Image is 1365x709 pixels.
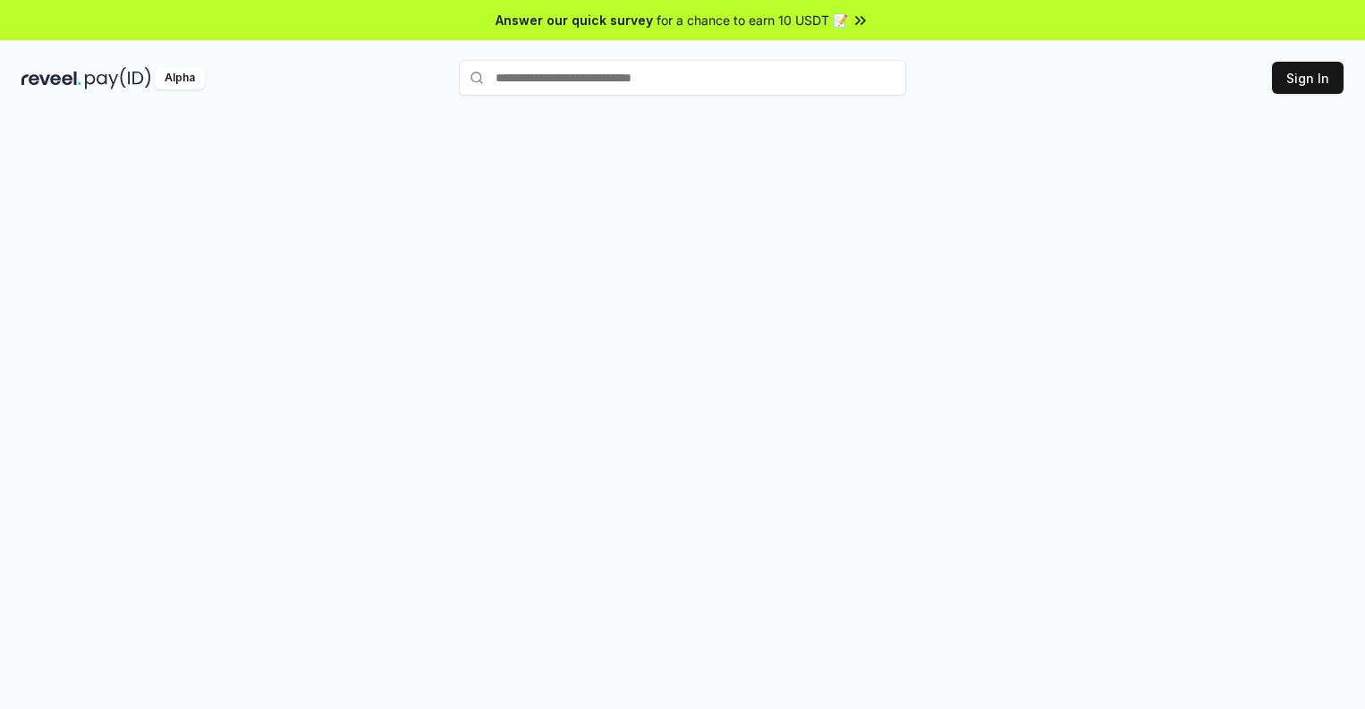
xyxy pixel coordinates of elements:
[85,67,151,89] img: pay_id
[155,67,205,89] div: Alpha
[657,11,848,30] span: for a chance to earn 10 USDT 📝
[1272,62,1344,94] button: Sign In
[21,67,81,89] img: reveel_dark
[496,11,653,30] span: Answer our quick survey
